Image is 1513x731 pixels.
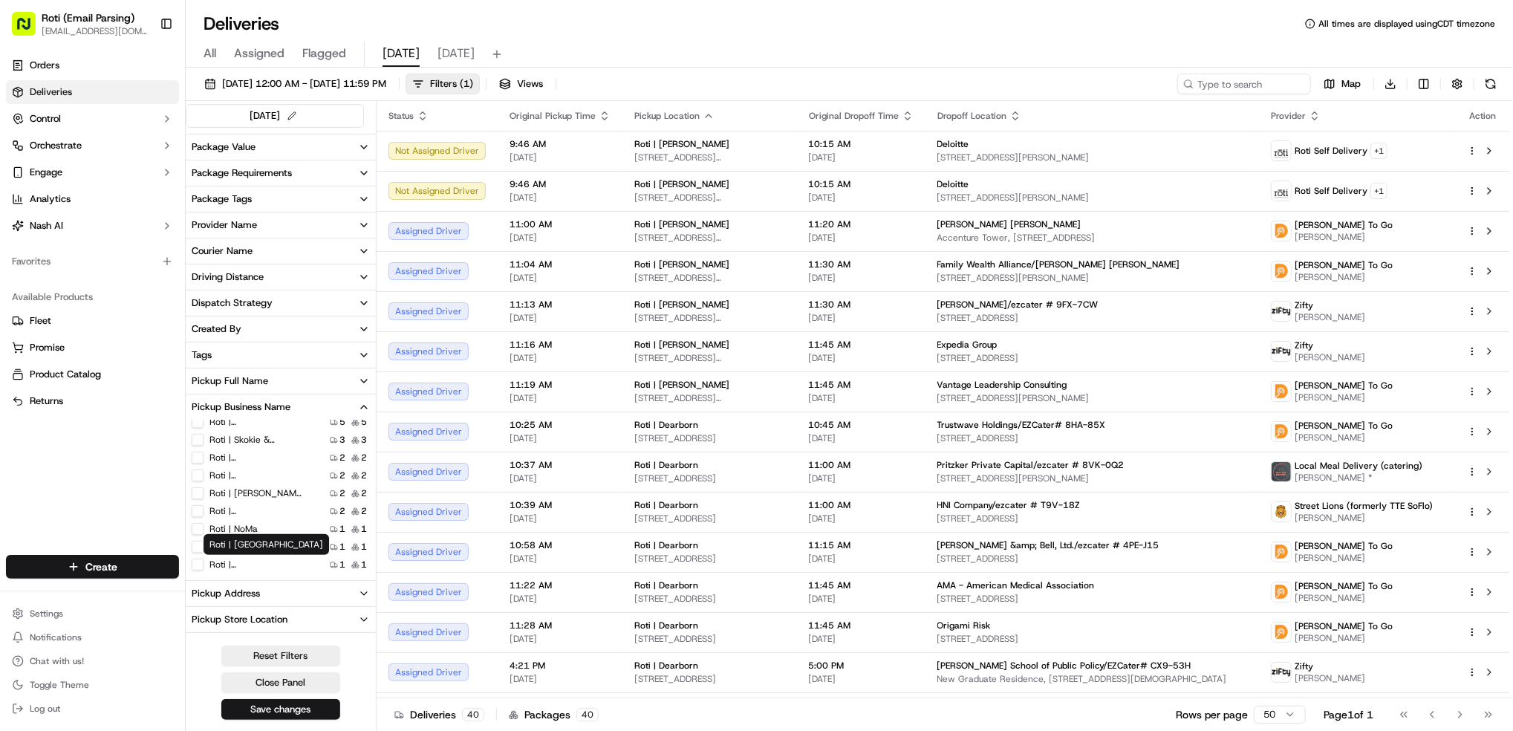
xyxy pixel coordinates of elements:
[6,309,179,333] button: Fleet
[1295,580,1393,592] span: [PERSON_NAME] To Go
[937,472,1248,484] span: [STREET_ADDRESS][PERSON_NAME]
[634,312,785,324] span: [STREET_ADDRESS][PERSON_NAME]
[361,559,367,571] span: 1
[460,77,473,91] span: ( 1 )
[1295,145,1367,157] span: Roti Self Delivery
[510,232,611,244] span: [DATE]
[510,553,611,565] span: [DATE]
[937,312,1248,324] span: [STREET_ADDRESS]
[1295,380,1393,392] span: [PERSON_NAME] To Go
[1318,18,1495,30] span: All times are displayed using CDT timezone
[634,513,785,524] span: [STREET_ADDRESS]
[6,675,179,695] button: Toggle Theme
[937,218,1081,230] span: [PERSON_NAME] [PERSON_NAME]
[634,339,729,351] span: Roti | [PERSON_NAME]
[30,219,63,233] span: Nash AI
[15,59,270,83] p: Welcome 👋
[209,452,305,464] label: Roti | [GEOGRAPHIC_DATA]
[510,660,611,672] span: 4:21 PM
[148,252,180,263] span: Pylon
[809,178,914,190] span: 10:15 AM
[1295,540,1393,552] span: [PERSON_NAME] To Go
[253,146,270,164] button: Start new chat
[30,166,62,179] span: Engage
[510,352,611,364] span: [DATE]
[1295,339,1313,351] span: Zifty
[509,707,599,722] div: Packages
[192,192,252,206] div: Package Tags
[361,541,367,553] span: 1
[634,152,785,163] span: [STREET_ADDRESS][PERSON_NAME]
[1295,660,1313,672] span: Zifty
[937,232,1248,244] span: Accenture Tower, [STREET_ADDRESS]
[6,107,179,131] button: Control
[1177,74,1311,94] input: Type to search
[510,513,611,524] span: [DATE]
[186,394,376,420] button: Pickup Business Name
[204,12,279,36] h1: Deliveries
[937,110,1006,122] span: Dropoff Location
[361,470,367,481] span: 2
[204,534,329,555] div: Roti | [GEOGRAPHIC_DATA]
[209,523,258,535] label: Roti | NoMa
[6,53,179,77] a: Orders
[186,212,376,238] button: Provider Name
[339,487,345,499] span: 2
[1272,302,1291,321] img: zifty-logo-trans-sq.png
[6,6,154,42] button: Roti (Email Parsing)[EMAIL_ADDRESS][DOMAIN_NAME]
[510,673,611,685] span: [DATE]
[361,523,367,535] span: 1
[51,142,244,157] div: Start new chat
[192,140,256,154] div: Package Value
[361,452,367,464] span: 2
[1317,74,1367,94] button: Map
[809,633,914,645] span: [DATE]
[12,394,173,408] a: Returns
[1295,620,1393,632] span: [PERSON_NAME] To Go
[6,555,179,579] button: Create
[30,112,61,126] span: Control
[1272,221,1291,241] img: ddtg_logo_v2.png
[809,432,914,444] span: [DATE]
[6,285,179,309] div: Available Products
[250,108,300,124] div: [DATE]
[192,613,287,626] div: Pickup Store Location
[937,299,1099,311] span: [PERSON_NAME]/ezcater # 9FX-7CW
[12,368,173,381] a: Product Catalog
[937,152,1248,163] span: [STREET_ADDRESS][PERSON_NAME]
[1295,231,1393,243] span: [PERSON_NAME]
[30,608,63,620] span: Settings
[809,579,914,591] span: 11:45 AM
[1295,432,1393,444] span: [PERSON_NAME]
[1295,472,1422,484] span: [PERSON_NAME] *
[30,192,71,206] span: Analytics
[510,312,611,324] span: [DATE]
[302,45,346,62] span: Flagged
[1467,110,1498,122] div: Action
[186,134,376,160] button: Package Value
[1295,271,1393,283] span: [PERSON_NAME]
[192,639,270,652] div: Dropoff Full Name
[209,470,305,481] label: Roti | [GEOGRAPHIC_DATA]
[634,110,700,122] span: Pickup Location
[1272,663,1291,682] img: zifty-logo-trans-sq.png
[339,470,345,481] span: 2
[809,513,914,524] span: [DATE]
[937,633,1248,645] span: [STREET_ADDRESS]
[15,142,42,169] img: 1736555255976-a54dd68f-1ca7-489b-9aae-adbdc363a1c4
[809,352,914,364] span: [DATE]
[9,209,120,236] a: 📗Knowledge Base
[809,312,914,324] span: [DATE]
[510,272,611,284] span: [DATE]
[1295,420,1393,432] span: [PERSON_NAME] To Go
[186,238,376,264] button: Courier Name
[383,45,420,62] span: [DATE]
[339,416,345,428] span: 5
[6,651,179,672] button: Chat with us!
[809,539,914,551] span: 11:15 AM
[105,251,180,263] a: Powered byPylon
[937,272,1248,284] span: [STREET_ADDRESS][PERSON_NAME]
[1295,512,1433,524] span: [PERSON_NAME]
[186,633,376,658] button: Dropoff Full Name
[634,419,698,431] span: Roti | Dearborn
